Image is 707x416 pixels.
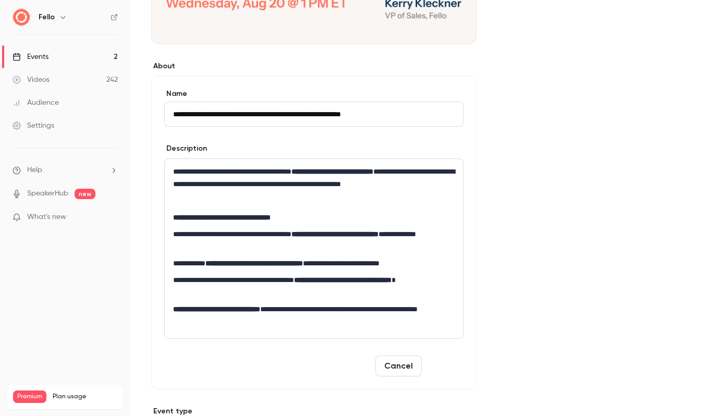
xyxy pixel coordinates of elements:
button: Cancel [375,356,422,376]
li: help-dropdown-opener [13,165,118,176]
span: What's new [27,212,66,223]
a: SpeakerHub [27,188,68,199]
img: Fello [13,9,30,26]
label: Name [164,89,464,99]
h6: Fello [39,12,55,22]
div: Videos [13,75,50,85]
label: About [151,61,477,71]
span: Plan usage [53,393,117,401]
div: Settings [13,120,54,131]
span: new [75,189,95,199]
span: Premium [13,390,46,403]
div: editor [165,159,463,338]
div: Audience [13,97,59,108]
section: description [164,158,464,339]
button: Save [426,356,464,376]
label: Description [164,143,207,154]
div: Events [13,52,48,62]
span: Help [27,165,42,176]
